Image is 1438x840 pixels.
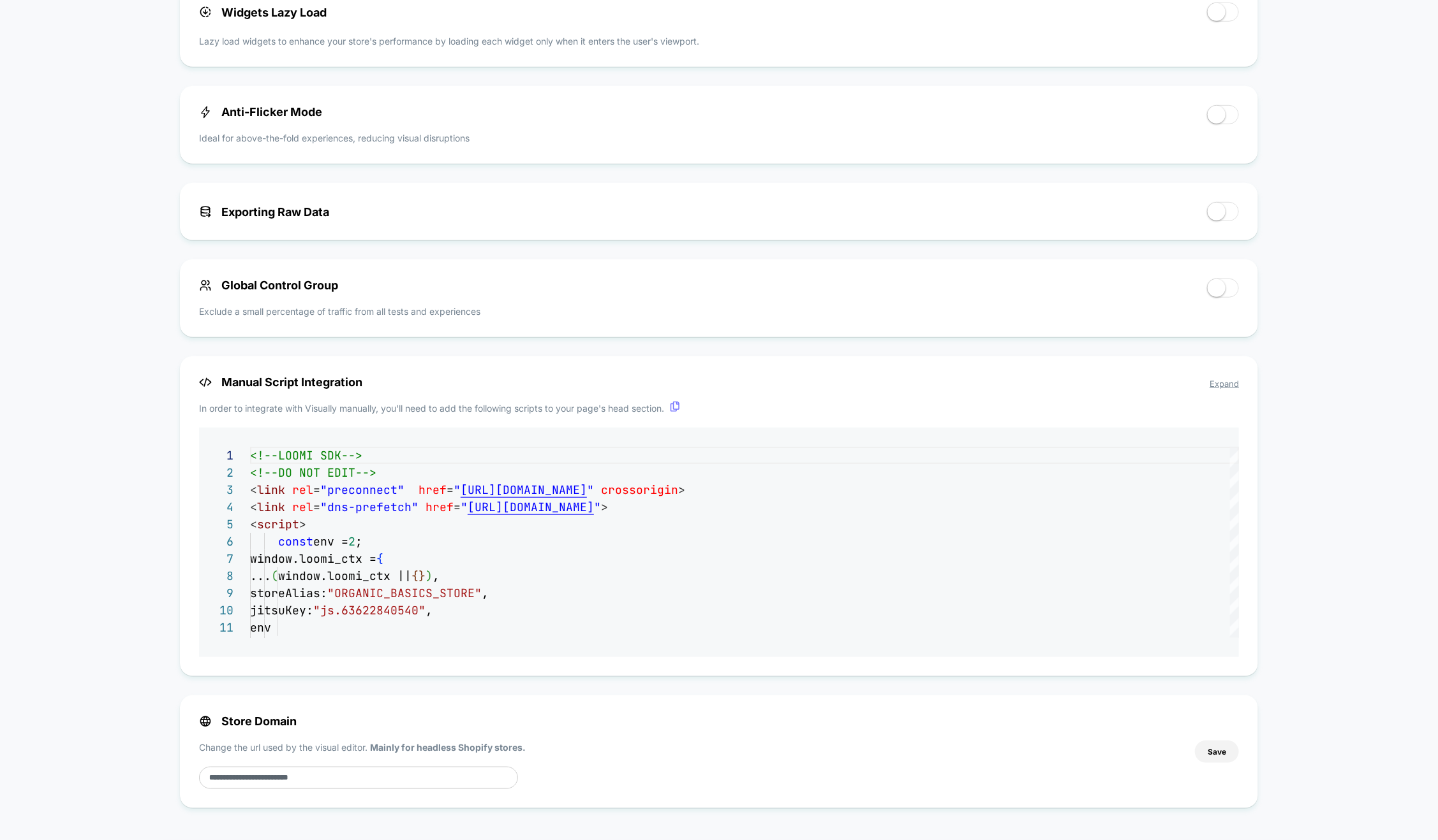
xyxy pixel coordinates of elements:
[199,6,327,19] span: Widgets Lazy Load
[199,34,1240,48] p: Lazy load widgets to enhance your store's performance by loading each widget only when it enters ...
[199,205,329,219] span: Exporting Raw Data
[199,741,526,754] p: Change the url used by the visual editor.
[199,375,1240,389] span: Manual Script Integration
[199,131,470,145] p: Ideal for above-the-fold experiences, reducing visual disruptions
[199,305,480,318] p: Exclude a small percentage of traffic from all tests and experiences
[370,742,526,753] strong: Mainly for headless Shopify stores.
[199,402,1240,415] p: In order to integrate with Visually manually, you'll need to add the following scripts to your pa...
[199,279,338,292] span: Global Control Group
[199,714,297,728] span: Store Domain
[1195,741,1239,763] button: Save
[199,105,322,119] span: Anti-Flicker Mode
[1210,379,1239,389] span: Expand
